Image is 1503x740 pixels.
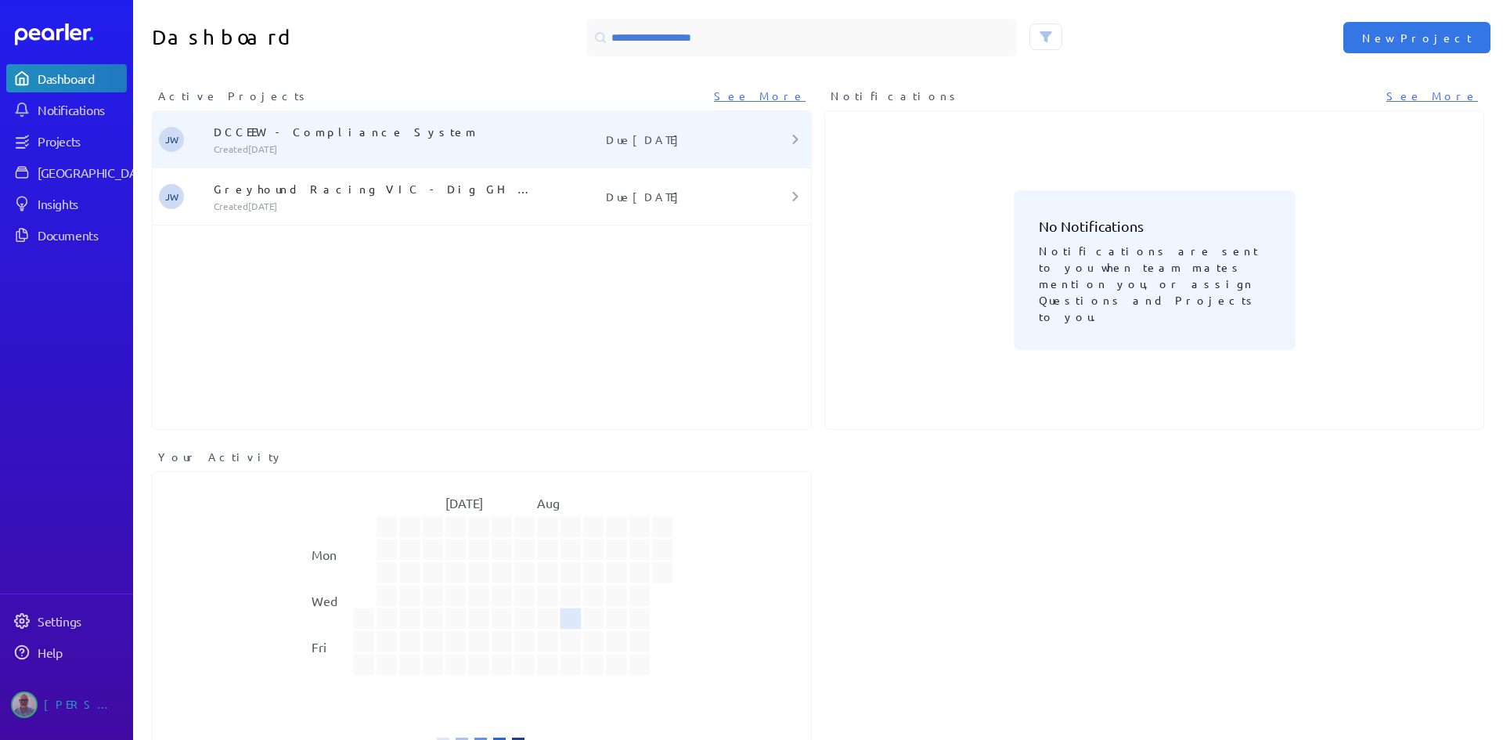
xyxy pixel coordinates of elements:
img: Jason Riches [11,691,38,718]
div: [PERSON_NAME] [44,691,122,718]
a: Documents [6,221,127,249]
p: Created [DATE] [214,143,537,155]
div: [GEOGRAPHIC_DATA] [38,164,154,180]
a: Help [6,638,127,666]
a: Insights [6,190,127,218]
h1: Dashboard [152,19,476,56]
a: See More [1386,88,1478,104]
p: Due [DATE] [537,132,756,147]
button: New Project [1343,22,1490,53]
div: Notifications [38,102,125,117]
a: [GEOGRAPHIC_DATA] [6,158,127,186]
span: Notifications [831,88,961,104]
text: Wed [312,593,337,608]
text: Fri [312,639,326,655]
a: Dashboard [6,64,127,92]
p: Created [DATE] [214,200,537,212]
h3: No Notifications [1039,215,1271,236]
span: Active Projects [158,88,310,104]
a: Settings [6,607,127,635]
div: Help [38,644,125,660]
a: Jason Riches's photo[PERSON_NAME] [6,685,127,724]
span: Your Activity [158,449,284,465]
p: Greyhound Racing VIC - Dig GH Lifecyle Tracking [214,181,537,197]
div: Insights [38,196,125,211]
a: Projects [6,127,127,155]
p: Due [DATE] [537,189,756,204]
a: Dashboard [15,23,127,45]
text: Aug [537,495,560,511]
p: DCCEEW - Compliance System [214,124,537,139]
span: Jeremy Williams [159,184,184,209]
span: New Project [1362,30,1472,45]
a: See More [714,88,806,104]
a: Notifications [6,96,127,124]
div: Settings [38,613,125,629]
div: Projects [38,133,125,149]
text: Mon [312,547,337,562]
p: Notifications are sent to you when team mates mention you, or assign Questions and Projects to you. [1039,236,1271,325]
span: Jeremy Williams [159,127,184,152]
div: Documents [38,227,125,243]
div: Dashboard [38,70,125,86]
text: [DATE] [445,495,483,511]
